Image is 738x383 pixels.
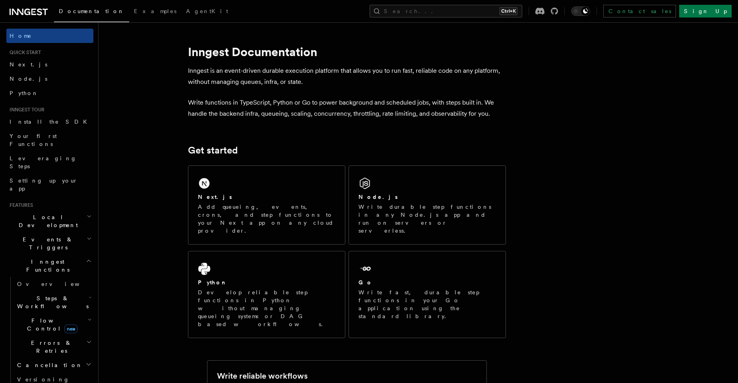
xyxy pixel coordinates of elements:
a: Install the SDK [6,115,93,129]
span: Features [6,202,33,208]
a: Leveraging Steps [6,151,93,173]
a: Overview [14,277,93,291]
span: Inngest tour [6,107,45,113]
a: Contact sales [603,5,676,17]
span: Leveraging Steps [10,155,77,169]
a: Get started [188,145,238,156]
a: Your first Functions [6,129,93,151]
a: Next.jsAdd queueing, events, crons, and step functions to your Next app on any cloud provider. [188,165,345,245]
a: Next.js [6,57,93,72]
span: Next.js [10,61,47,68]
span: Your first Functions [10,133,57,147]
span: Setting up your app [10,177,78,192]
p: Write durable step functions in any Node.js app and run on servers or serverless. [358,203,496,235]
span: AgentKit [186,8,228,14]
button: Errors & Retries [14,336,93,358]
a: Sign Up [679,5,732,17]
p: Write functions in TypeScript, Python or Go to power background and scheduled jobs, with steps bu... [188,97,506,119]
p: Develop reliable step functions in Python without managing queueing systems or DAG based workflows. [198,288,335,328]
span: Inngest Functions [6,258,86,274]
span: Overview [17,281,99,287]
h2: Write reliable workflows [217,370,308,381]
h2: Next.js [198,193,232,201]
a: Setting up your app [6,173,93,196]
p: Write fast, durable step functions in your Go application using the standard library. [358,288,496,320]
a: Python [6,86,93,100]
span: Install the SDK [10,119,92,125]
button: Flow Controlnew [14,313,93,336]
p: Add queueing, events, crons, and step functions to your Next app on any cloud provider. [198,203,335,235]
span: Cancellation [14,361,83,369]
button: Toggle dark mode [571,6,590,16]
button: Inngest Functions [6,255,93,277]
button: Cancellation [14,358,93,372]
a: Home [6,29,93,43]
kbd: Ctrl+K [500,7,517,15]
span: Home [10,32,32,40]
a: PythonDevelop reliable step functions in Python without managing queueing systems or DAG based wo... [188,251,345,338]
p: Inngest is an event-driven durable execution platform that allows you to run fast, reliable code ... [188,65,506,87]
span: Python [10,90,39,96]
span: Local Development [6,213,87,229]
h2: Python [198,278,227,286]
span: Steps & Workflows [14,294,89,310]
a: Node.js [6,72,93,86]
a: Documentation [54,2,129,22]
span: Versioning [17,376,70,383]
button: Events & Triggers [6,232,93,255]
h1: Inngest Documentation [188,45,506,59]
button: Local Development [6,210,93,232]
button: Steps & Workflows [14,291,93,313]
a: GoWrite fast, durable step functions in your Go application using the standard library. [349,251,506,338]
a: Node.jsWrite durable step functions in any Node.js app and run on servers or serverless. [349,165,506,245]
span: new [64,325,77,333]
span: Quick start [6,49,41,56]
h2: Node.js [358,193,398,201]
span: Documentation [59,8,124,14]
a: Examples [129,2,181,21]
h2: Go [358,278,373,286]
a: AgentKit [181,2,233,21]
span: Events & Triggers [6,235,87,251]
span: Flow Control [14,317,87,332]
span: Examples [134,8,176,14]
span: Node.js [10,76,47,82]
button: Search...Ctrl+K [370,5,522,17]
span: Errors & Retries [14,339,86,355]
